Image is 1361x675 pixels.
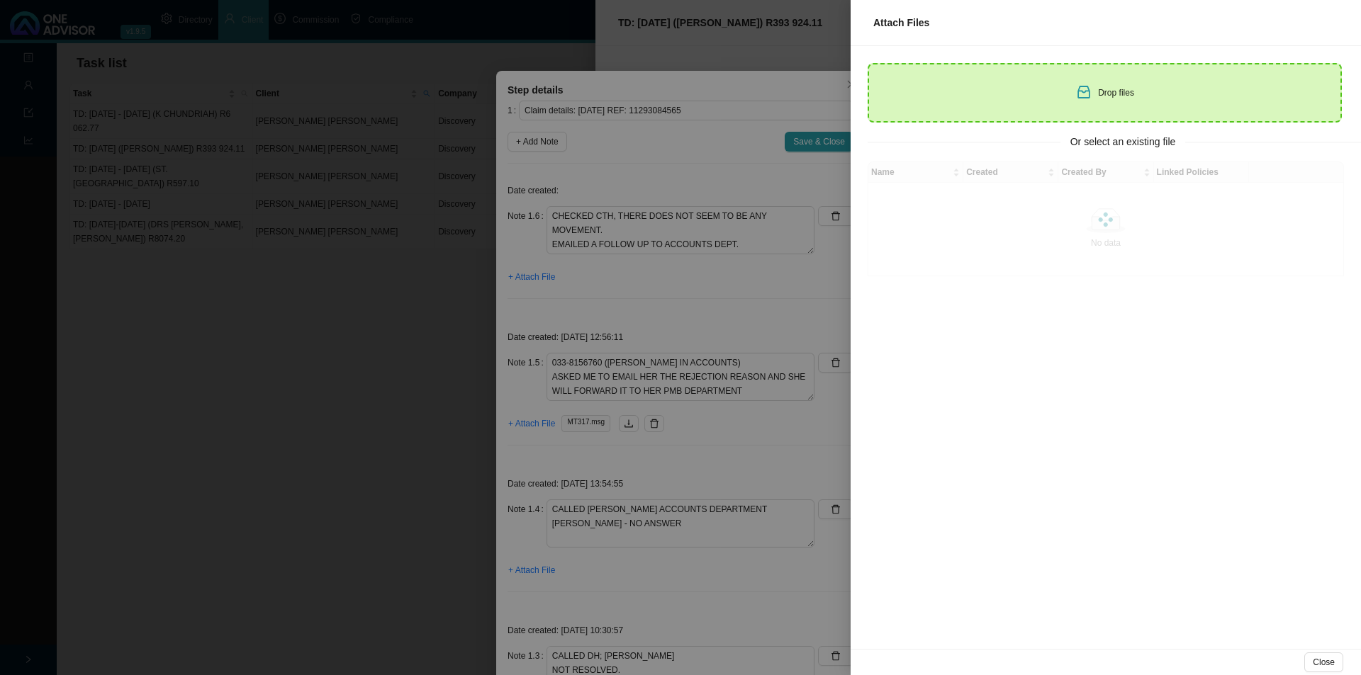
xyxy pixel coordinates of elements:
button: Close [1304,652,1343,672]
span: Attach Files [873,17,929,28]
span: Close [1313,655,1335,669]
span: inbox [1075,84,1092,101]
span: Or select an existing file [1060,134,1186,150]
span: Drop files [1098,88,1134,98]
